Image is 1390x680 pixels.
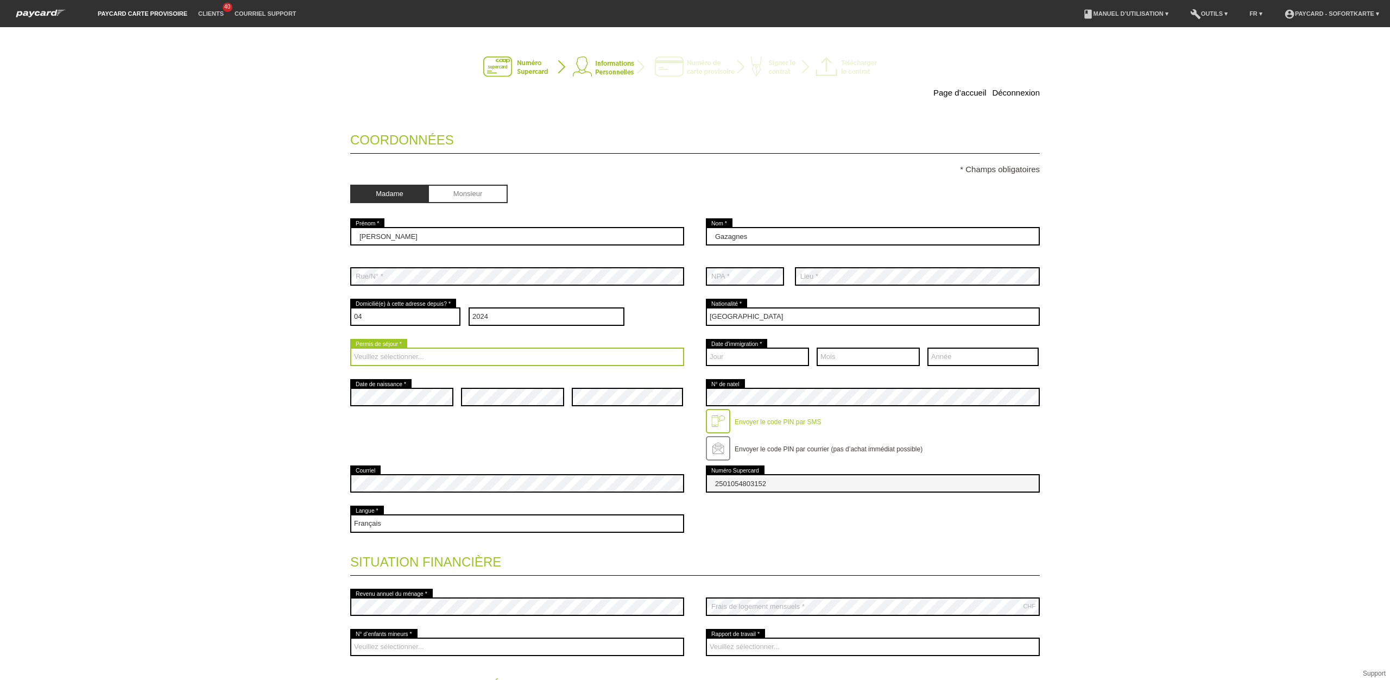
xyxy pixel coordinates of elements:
i: account_circle [1284,9,1295,20]
span: 40 [223,3,232,12]
p: * Champs obligatoires [350,165,1040,174]
img: paycard Sofortkarte [11,8,71,19]
label: Envoyer le code PIN par SMS [735,418,821,426]
legend: Situation financière [350,544,1040,576]
a: Clients [193,10,229,17]
legend: Coordonnées [350,122,1040,154]
a: Page d’accueil [933,88,987,97]
a: FR ▾ [1244,10,1268,17]
a: bookManuel d’utilisation ▾ [1077,10,1174,17]
a: Courriel Support [229,10,301,17]
a: Support [1363,670,1386,677]
a: buildOutils ▾ [1185,10,1233,17]
i: build [1190,9,1201,20]
a: account_circlepaycard - Sofortkarte ▾ [1279,10,1385,17]
i: book [1083,9,1094,20]
a: paycard carte provisoire [92,10,193,17]
img: instantcard-v3-fr-2.png [483,56,907,78]
a: paycard Sofortkarte [11,12,71,21]
label: Envoyer le code PIN par courrier (pas d’achat immédiat possible) [735,445,923,453]
a: Déconnexion [992,88,1040,97]
div: CHF [1023,603,1035,609]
